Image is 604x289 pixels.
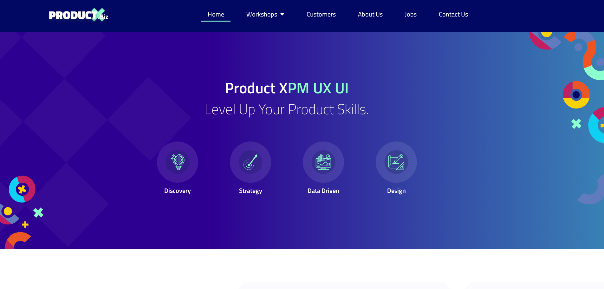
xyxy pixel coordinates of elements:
[201,7,474,22] nav: Menu
[432,7,474,22] a: Contact Us
[352,7,389,22] a: About Us
[308,186,339,195] span: Data Driven
[240,7,291,22] a: Workshops
[164,186,191,195] span: Discovery
[205,102,369,116] h2: Level Up Your Product Skills.
[399,7,423,22] a: Jobs
[387,186,406,195] span: Design
[225,80,349,95] h1: Product X
[239,186,262,195] span: Strategy
[288,76,349,99] span: PM UX UI
[300,7,342,22] a: Customers
[201,7,231,22] a: Home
